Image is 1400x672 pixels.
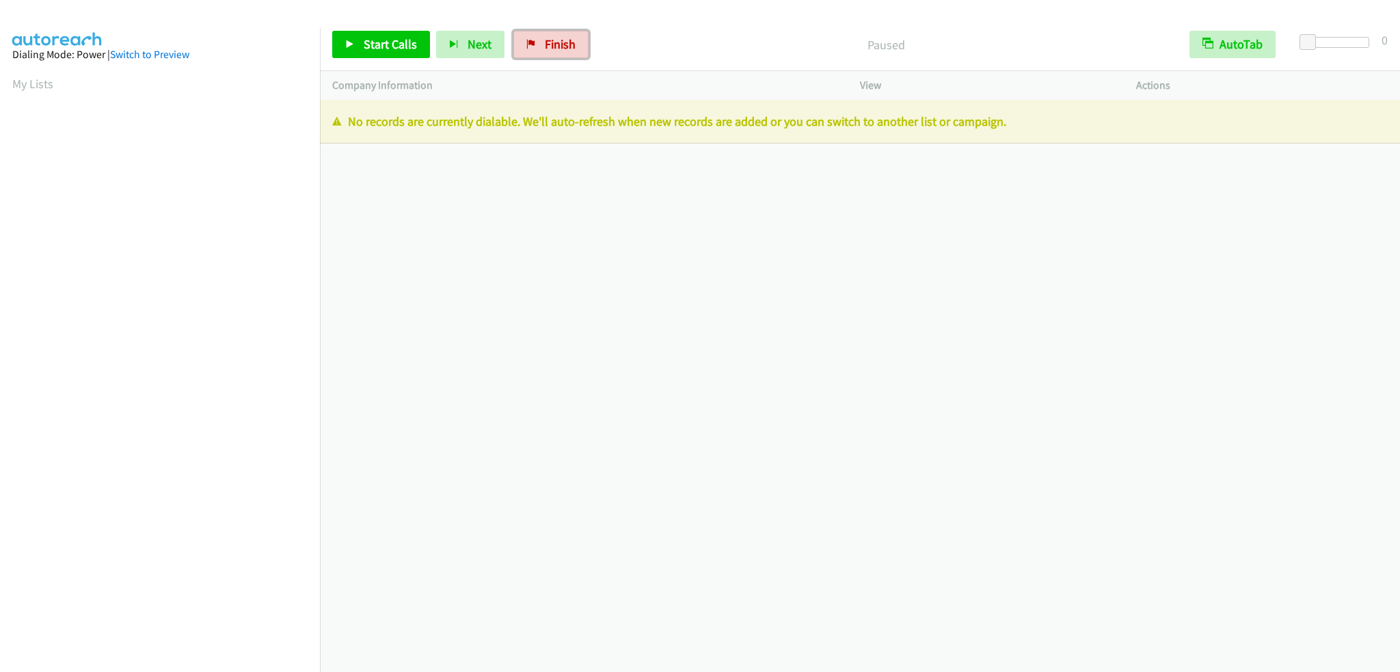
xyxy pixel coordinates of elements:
[1189,31,1276,58] button: AutoTab
[436,31,504,58] button: Next
[332,112,1388,131] p: No records are currently dialable. We'll auto-refresh when new records are added or you can switc...
[12,46,308,63] div: Dialing Mode: Power |
[1306,37,1369,48] div: Delay between calls (in seconds)
[513,31,589,58] a: Finish
[332,77,835,94] p: Company Information
[1136,77,1388,94] p: Actions
[545,36,576,52] span: Finish
[12,76,53,92] a: My Lists
[860,77,1112,94] p: View
[1382,31,1388,49] div: 0
[110,48,189,61] a: Switch to Preview
[364,36,417,52] span: Start Calls
[332,31,430,58] a: Start Calls
[468,36,492,52] span: Next
[607,36,1165,54] p: Paused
